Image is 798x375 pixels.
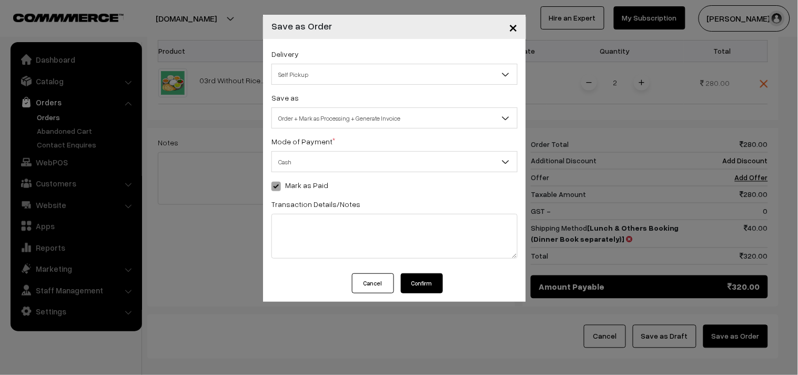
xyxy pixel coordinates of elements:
button: Cancel [352,273,394,293]
button: Confirm [401,273,443,293]
span: Order + Mark as Processing + Generate Invoice [272,109,517,127]
label: Transaction Details/Notes [271,199,360,210]
label: Mark as Paid [271,180,328,191]
span: Self Pickup [271,64,518,85]
span: Order + Mark as Processing + Generate Invoice [271,107,518,129]
label: Delivery [271,48,299,60]
h4: Save as Order [271,19,332,33]
button: Close [500,11,526,43]
span: Cash [271,151,518,172]
label: Mode of Payment [271,136,335,147]
span: Cash [272,153,517,171]
span: × [509,17,518,36]
span: Self Pickup [272,65,517,84]
label: Save as [271,92,299,103]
